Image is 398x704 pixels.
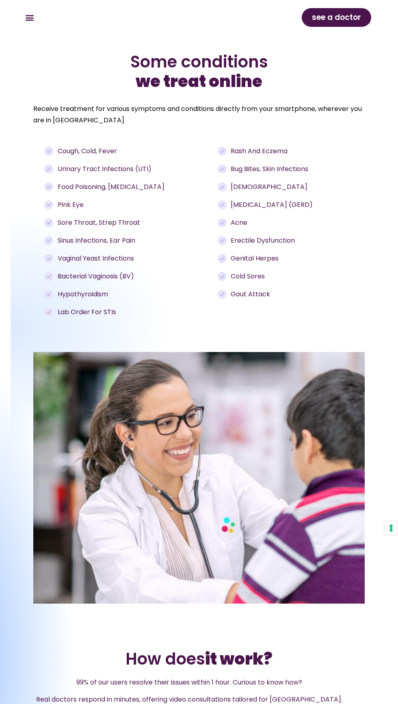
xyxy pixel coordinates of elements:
[33,52,365,91] h2: Some conditions
[136,70,262,93] b: we treat online
[44,236,213,246] a: Sinus infections, Ear Pain
[56,236,135,246] span: Sinus infections, Ear Pain
[56,289,108,299] span: Hypothyroidism
[23,11,36,24] div: Menu Toggle
[56,307,116,317] span: Lab order for STIs
[56,146,117,156] span: Cough, cold, fever
[229,254,279,263] span: Genital Herpes
[44,164,213,174] a: Urinary tract infections (UTI)
[229,218,247,228] span: Acne
[56,254,134,263] span: Vaginal yeast infections
[56,182,164,192] span: Food poisoning, [MEDICAL_DATA]
[56,272,134,281] span: Bacterial Vaginosis (BV)
[33,103,365,126] p: Receive treatment for various symptoms and conditions directly from your smartphone, wherever you...
[56,218,140,228] span: Sore throat, strep throat
[33,677,346,688] p: 99% of our users resolve their issues within 1 hour. Curious to know how?
[229,164,308,174] span: Bug bites, skin infections
[302,8,371,27] a: see a doctor
[44,307,213,317] a: Lab order for STIs
[229,200,313,210] span: [MEDICAL_DATA] (GERD)
[56,164,151,174] span: Urinary tract infections (UTI)
[312,11,361,24] span: see a doctor
[229,272,265,281] span: Cold sores
[229,146,288,156] span: Rash and eczema
[56,200,84,210] span: Pink eye
[229,236,295,246] span: Erectile Dysfunction
[384,521,398,535] button: Your consent preferences for tracking technologies
[229,289,270,299] span: Gout attack
[33,649,365,669] h2: How does
[229,182,307,192] span: [DEMOGRAPHIC_DATA]
[205,648,273,670] b: it work?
